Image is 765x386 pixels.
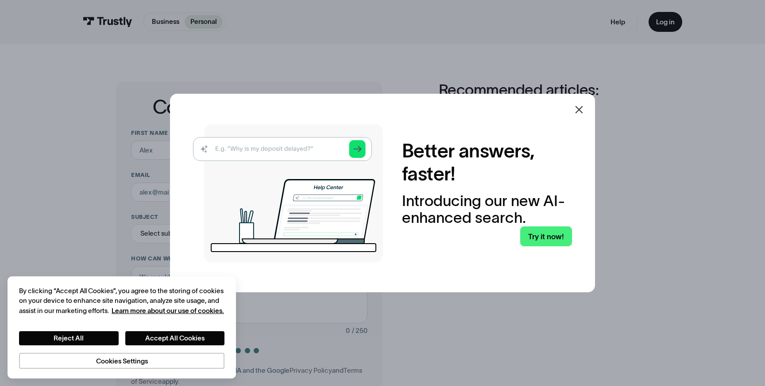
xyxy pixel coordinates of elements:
button: Accept All Cookies [125,331,225,345]
button: Cookies Settings [19,353,224,369]
h2: Better answers, faster! [402,140,572,185]
div: Cookie banner [8,276,236,378]
div: Introducing our new AI-enhanced search. [402,193,572,226]
div: By clicking “Accept All Cookies”, you agree to the storing of cookies on your device to enhance s... [19,286,224,316]
button: Reject All [19,331,119,345]
a: More information about your privacy, opens in a new tab [112,307,224,314]
a: Try it now! [520,226,572,246]
div: Privacy [19,286,224,369]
